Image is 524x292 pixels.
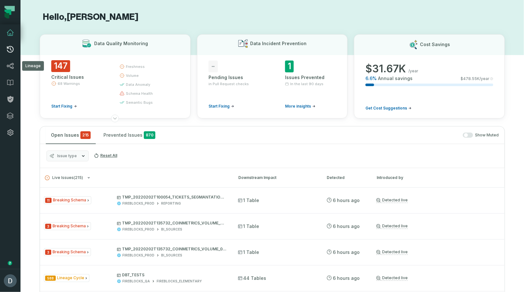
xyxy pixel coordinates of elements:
[51,104,72,109] span: Start Fixing
[126,73,139,78] span: volume
[161,227,182,232] div: BI_SOURCES
[157,279,202,284] div: FIREBLOCKS_ELEMENTARY
[197,34,348,118] button: Data Incident Prevention-Pending Issuesin Pull Request checksStart Fixing1Issues PreventedIn the ...
[91,150,120,161] button: Reset All
[46,150,89,161] button: Issue type
[122,201,154,206] div: FIREBLOCKS_PROD
[354,34,505,118] button: Cost Savings$31.67K/year6.6%Annual savings$478.55K/yearGet Cost Suggestions
[98,126,160,144] button: Prevented Issues
[122,279,150,284] div: FIREBLOCKS_QA
[209,74,259,81] div: Pending Issues
[376,223,408,229] a: Detected live
[209,104,230,109] span: Start Fixing
[238,197,259,204] span: 1 Table
[376,198,408,203] a: Detected live
[122,253,154,258] div: FIREBLOCKS_PROD
[408,69,418,74] span: /year
[376,249,408,255] a: Detected live
[80,131,91,139] span: critical issues and errors combined
[144,131,155,139] span: 870
[161,253,182,258] div: BI_SOURCES
[40,12,505,23] h1: Hello, [PERSON_NAME]
[44,248,91,256] span: Issue Type
[51,60,70,72] span: 147
[238,249,259,255] span: 1 Table
[333,275,360,281] relative-time: Aug 31, 2025, 4:01 PM GMT+3
[420,41,450,48] h3: Cost Savings
[57,153,77,158] span: Issue type
[365,62,406,75] span: $ 31.67K
[327,175,365,181] div: Detected
[117,195,226,200] p: TMP_20220202T100054_TICKETS_SEGMANTATION_BY_AREA_D1DC
[44,274,89,282] span: Issue Type
[333,198,360,203] relative-time: Aug 31, 2025, 4:01 PM GMT+3
[365,106,412,111] a: Get Cost Suggestions
[377,175,434,181] div: Introduced by
[51,104,77,109] a: Start Fixing
[94,40,148,47] h3: Data Quality Monitoring
[7,260,13,266] div: Tooltip anchor
[209,104,234,109] a: Start Fixing
[45,198,52,203] span: Severity
[238,223,259,230] span: 1 Table
[44,196,91,204] span: Issue Type
[117,221,226,226] p: TMP_20220202T135732_COINMETRICS_VOLUME_A011
[122,227,154,232] div: FIREBLOCKS_PROD
[163,133,499,138] div: Show Muted
[238,175,315,181] div: Downstream Impact
[44,222,91,230] span: Issue Type
[45,276,56,281] span: Severity
[126,82,150,87] span: data anomaly
[376,275,408,281] a: Detected live
[58,81,80,86] span: 68 Warnings
[285,104,311,109] span: More insights
[4,274,17,287] img: avatar of Daniel Lahyani
[461,76,489,81] span: $ 478.55K /year
[285,74,336,81] div: Issues Prevented
[45,250,51,255] span: Severity
[46,126,96,144] button: Open Issues
[40,34,191,118] button: Data Quality Monitoring147Critical Issues68 WarningsStart Fixingfreshnessvolumedata anomalyschema...
[365,75,377,82] span: 6.6 %
[117,272,226,278] p: DBT_TESTS
[365,106,407,111] span: Get Cost Suggestions
[126,64,145,69] span: freshness
[285,61,294,72] span: 1
[238,275,266,281] span: 44 Tables
[117,247,226,252] p: TMP_20220202T135732_COINMETRICS_VOLUME_08CC
[250,40,307,47] h3: Data Incident Prevention
[126,100,153,105] span: semantic bugs
[209,81,249,86] span: in Pull Request checks
[333,249,360,255] relative-time: Aug 31, 2025, 4:01 PM GMT+3
[290,81,323,86] span: In the last 90 days
[378,75,413,82] span: Annual savings
[285,104,315,109] a: More insights
[126,91,153,96] span: schema health
[51,74,108,80] div: Critical Issues
[333,223,360,229] relative-time: Aug 31, 2025, 4:01 PM GMT+3
[161,201,181,206] div: REPORTING
[45,175,227,180] button: Live Issues(215)
[45,224,51,229] span: Severity
[45,175,83,180] span: Live Issues ( 215 )
[209,61,218,72] span: -
[22,61,44,71] div: Lineage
